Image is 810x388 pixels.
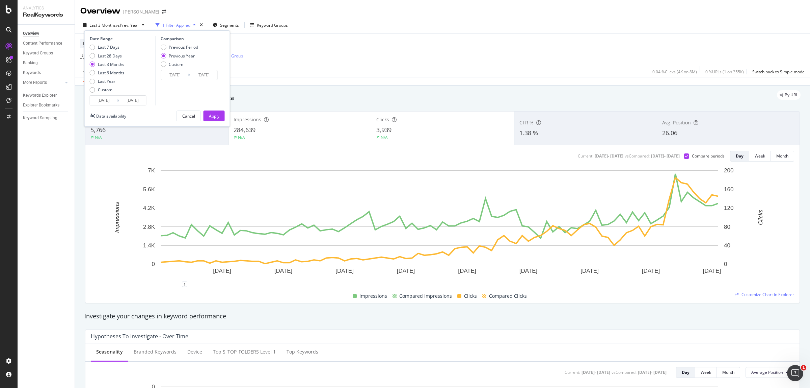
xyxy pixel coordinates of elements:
span: Compared Impressions [399,292,452,300]
span: URL Path [80,53,97,58]
div: [DATE] - [DATE] [582,369,610,375]
div: Switch back to Simple mode [752,69,805,75]
div: Compare periods [692,153,725,159]
iframe: Intercom live chat [787,365,803,381]
button: Average Position [746,367,794,378]
button: Month [771,151,794,162]
div: Previous Period [161,44,198,50]
div: Content Performance [23,40,62,47]
div: Last 28 Days [98,53,122,59]
div: Hypotheses to Investigate - Over Time [91,333,188,340]
div: Overview [80,5,120,17]
div: Current: [565,369,580,375]
div: Keywords [23,69,41,76]
input: Start Date [161,70,188,80]
text: [DATE] [519,268,538,274]
span: 1.38 % [519,129,538,137]
span: Average Position [751,369,783,375]
text: 2.8K [143,224,155,230]
a: Ranking [23,59,70,67]
input: End Date [190,70,217,80]
a: Content Performance [23,40,70,47]
div: Last 28 Days [90,53,124,59]
div: Custom [169,62,183,67]
span: vs Prev. Year [116,22,139,28]
text: 0 [152,261,155,267]
span: Compared Clicks [489,292,527,300]
div: Device [187,348,202,355]
div: More Reports [23,79,47,86]
div: RealKeywords [23,11,69,19]
div: vs Compared : [612,369,637,375]
div: Data availability [96,113,126,119]
text: 7K [148,167,155,174]
div: N/A [95,135,102,140]
span: Impressions [234,116,261,123]
text: [DATE] [213,268,231,274]
div: [DATE] - [DATE] [638,369,667,375]
text: 40 [724,242,730,249]
input: Start Date [90,96,117,105]
button: Month [717,367,740,378]
span: 26.06 [662,129,677,137]
text: 1.4K [143,242,155,249]
text: 5.6K [143,186,155,193]
text: 160 [724,186,733,193]
span: 5,766 [90,126,106,134]
a: Customize Chart in Explorer [735,292,794,297]
div: vs Compared : [625,153,650,159]
div: Week [701,369,711,375]
div: Last 3 Months [90,62,124,67]
a: Keywords [23,69,70,76]
div: Custom [98,87,112,93]
button: Cancel [177,111,201,121]
button: Apply [80,66,100,77]
div: Last 6 Months [90,70,124,76]
button: Day [676,367,695,378]
div: Keyword Groups [257,22,288,28]
div: Top s_TOP_FOLDERS Level 1 [213,348,276,355]
span: Impressions [359,292,387,300]
span: Avg. Position [662,119,691,126]
a: Keyword Sampling [23,115,70,122]
div: legacy label [777,90,801,100]
button: Week [749,151,771,162]
a: Overview [23,30,70,37]
div: Comparison [161,36,219,42]
div: [PERSON_NAME] [123,8,159,15]
text: Clicks [757,210,764,225]
div: Analytics [23,5,69,11]
a: Explorer Bookmarks [23,102,70,109]
button: Switch back to Simple mode [750,66,805,77]
div: Current: [578,153,593,159]
div: Date Range [90,36,154,42]
div: Month [776,153,788,159]
div: Last 7 Days [90,44,124,50]
div: Last 6 Months [98,70,124,76]
button: 1 Filter Applied [153,20,198,30]
div: 0 % URLs ( 1 on 355K ) [705,69,744,75]
input: End Date [119,96,146,105]
a: Keywords Explorer [23,92,70,99]
div: Last Year [98,78,115,84]
span: 1 [801,365,806,370]
span: 284,639 [234,126,255,134]
div: Keyword Groups [23,50,53,57]
div: arrow-right-arrow-left [162,9,166,14]
div: Cancel [182,113,195,119]
text: [DATE] [335,268,354,274]
div: N/A [381,135,388,140]
span: By URL [785,93,798,97]
div: Week [755,153,765,159]
svg: A chart. [91,167,788,284]
text: 120 [724,205,733,211]
text: 200 [724,167,733,174]
div: Last 3 Months [98,62,124,67]
text: [DATE] [703,268,721,274]
div: 1 Filter Applied [162,22,190,28]
div: Month [722,369,734,375]
div: Day [682,369,690,375]
span: 3,939 [376,126,391,134]
button: Last 3 MonthsvsPrev. Year [80,20,147,30]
